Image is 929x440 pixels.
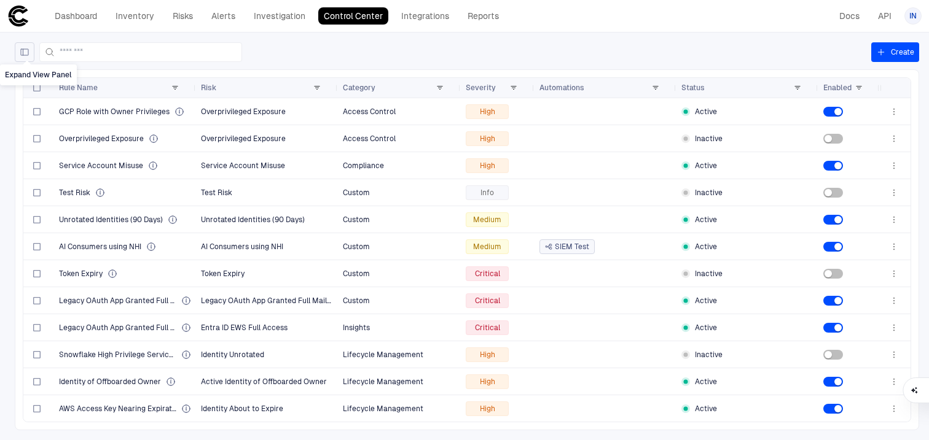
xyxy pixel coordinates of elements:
[480,350,495,360] span: High
[475,269,500,279] span: Critical
[872,7,897,25] a: API
[59,377,161,387] span: Identity of Offboarded Owner
[695,215,717,225] span: Active
[539,83,584,93] span: Automations
[343,377,423,386] span: Lifecycle Management
[201,83,216,93] span: Risk
[201,215,305,224] span: Unrotated Identities (90 Days)
[248,7,311,25] a: Investigation
[59,134,144,144] span: Overprivileged Exposure
[695,269,723,279] span: Inactive
[462,7,504,25] a: Reports
[695,350,723,360] span: Inactive
[473,242,501,252] span: Medium
[201,107,286,116] span: Overprivileged Exposure
[695,242,717,252] span: Active
[110,7,160,25] a: Inventory
[834,7,865,25] a: Docs
[480,188,494,198] span: Info
[480,134,495,144] span: High
[59,215,163,225] span: Unrotated Identities (90 Days)
[59,161,143,171] span: Service Account Misuse
[475,296,500,306] span: Critical
[166,377,176,387] div: An active identity of an owner who has been offboarded from the organization, posing a potential ...
[59,83,98,93] span: Rule Name
[343,350,423,359] span: Lifecycle Management
[555,242,589,252] span: SIEM Test
[904,7,922,25] button: IN
[201,323,288,332] span: Entra ID EWS Full Access
[95,188,105,198] div: s
[695,188,723,198] span: Inactive
[480,377,495,387] span: High
[473,215,501,225] span: Medium
[343,161,384,170] span: Compliance
[15,42,39,62] div: Expand View Panel
[108,269,117,279] div: Tokens Set to Expire
[695,323,717,333] span: Active
[59,350,176,360] span: Snowflake High Privilege Service Account Unrotated Password
[396,7,455,25] a: Integrations
[201,242,283,251] span: AI Consumers using NHI
[480,107,495,117] span: High
[343,188,370,197] span: Custom
[201,350,264,359] span: Identity Unrotated
[59,296,176,306] span: Legacy OAuth App Granted Full Mailbox Access via EWS
[148,161,158,171] div: An Interactive logon was performed with an Active Directory service account, potentially violatin...
[201,404,283,413] span: Identity About to Expire
[695,404,717,414] span: Active
[466,83,496,93] span: Severity
[59,242,141,252] span: AI Consumers using NHI
[59,323,176,333] span: Legacy OAuth App Granted Full Mailbox Access via EWS
[201,377,327,386] span: Active Identity of Offboarded Owner
[343,269,370,278] span: Custom
[201,188,232,197] span: Test Risk
[59,404,176,414] span: AWS Access Key Nearing Expiration (In Use)
[343,83,375,93] span: Category
[149,134,159,144] div: The identity holds unused permissions, unnecessarily expanding its attack surface and violating l...
[181,404,191,414] div: The identity is approaching its expiration date and will soon become inactive, potentially disrup...
[174,107,184,117] div: The identity holds a owner privileges, which grants full administrative access to all Google Clou...
[681,83,705,93] span: Status
[475,323,500,333] span: Critical
[695,107,717,117] span: Active
[480,161,495,171] span: High
[343,404,423,413] span: Lifecycle Management
[59,269,103,279] span: Token Expiry
[909,11,917,21] span: IN
[695,134,723,144] span: Inactive
[168,215,178,225] div: Identities which haven't been rotated for more than 90 days
[695,296,717,306] span: Active
[695,377,717,387] span: Active
[181,323,191,333] div: An OAuth App was granted high-risk legacy scopes, enabling unrestricted mailbox access via outdat...
[206,7,241,25] a: Alerts
[201,296,396,305] span: Legacy OAuth App Granted Full Mailbox Access via EWS
[201,269,245,278] span: Token Expiry
[823,83,852,93] span: Enabled
[59,188,90,198] span: Test Risk
[480,404,495,414] span: High
[49,7,103,25] a: Dashboard
[167,7,198,25] a: Risks
[181,296,191,306] div: Flags OAuth apps granted high-risk legacy scopes like EWS.AccessAsUser.All, which provide full ma...
[201,161,285,170] span: Service Account Misuse
[343,107,396,116] span: Access Control
[343,323,370,332] span: Insights
[181,350,191,360] div: Identity has exceeded the recommended rotation timeframe
[59,107,170,117] span: GCP Role with Owner Privileges
[146,242,156,252] div: Show all NHIs being access from AI Tools.
[343,215,370,224] span: Custom
[343,296,370,305] span: Custom
[343,242,370,251] span: Custom
[343,134,396,143] span: Access Control
[871,42,919,62] button: Create
[695,161,717,171] span: Active
[201,134,286,143] span: Overprivileged Exposure
[318,7,388,25] a: Control Center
